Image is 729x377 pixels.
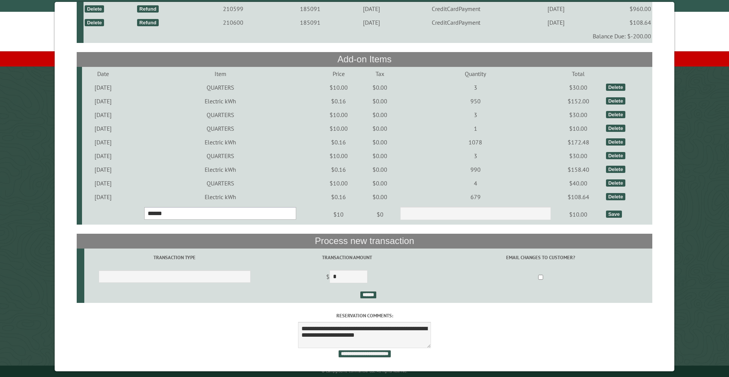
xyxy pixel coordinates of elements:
[82,108,125,122] td: [DATE]
[273,2,348,16] td: 185091
[77,234,653,248] th: Process new transaction
[194,2,273,16] td: 210599
[399,163,552,176] td: 990
[399,135,552,149] td: 1078
[361,135,399,149] td: $0.00
[82,149,125,163] td: [DATE]
[361,81,399,94] td: $0.00
[85,254,264,261] label: Transaction Type
[348,2,394,16] td: [DATE]
[552,122,605,135] td: $10.00
[606,166,625,173] div: Delete
[399,122,552,135] td: 1
[85,19,104,26] div: Delete
[361,122,399,135] td: $0.00
[606,125,625,132] div: Delete
[606,193,625,200] div: Delete
[552,176,605,190] td: $40.00
[137,5,159,13] div: Refund
[125,135,316,149] td: Electric kWh
[316,176,361,190] td: $10.00
[316,108,361,122] td: $10.00
[265,267,429,288] td: $
[125,81,316,94] td: QUARTERS
[518,16,595,29] td: [DATE]
[361,108,399,122] td: $0.00
[552,81,605,94] td: $30.00
[316,81,361,94] td: $10.00
[82,122,125,135] td: [DATE]
[606,138,625,146] div: Delete
[361,176,399,190] td: $0.00
[395,16,518,29] td: CreditCardPayment
[399,94,552,108] td: 950
[361,94,399,108] td: $0.00
[399,176,552,190] td: 4
[125,94,316,108] td: Electric kWh
[595,2,652,16] td: $960.00
[399,108,552,122] td: 3
[606,84,625,91] div: Delete
[399,190,552,204] td: 679
[316,163,361,176] td: $0.16
[395,2,518,16] td: CreditCardPayment
[125,176,316,190] td: QUARTERS
[85,5,104,13] div: Delete
[361,149,399,163] td: $0.00
[125,67,316,81] td: Item
[82,176,125,190] td: [DATE]
[399,81,552,94] td: 3
[82,67,125,81] td: Date
[552,135,605,149] td: $172.48
[361,204,399,225] td: $0
[316,190,361,204] td: $0.16
[125,122,316,135] td: QUARTERS
[194,16,273,29] td: 210600
[518,2,595,16] td: [DATE]
[77,52,653,67] th: Add-on Items
[82,81,125,94] td: [DATE]
[552,94,605,108] td: $152.00
[125,163,316,176] td: Electric kWh
[361,190,399,204] td: $0.00
[125,108,316,122] td: QUARTERS
[77,312,653,319] label: Reservation comments:
[137,19,159,26] div: Refund
[552,108,605,122] td: $30.00
[82,190,125,204] td: [DATE]
[82,135,125,149] td: [DATE]
[273,16,348,29] td: 185091
[552,67,605,81] td: Total
[430,254,651,261] label: Email changes to customer?
[595,16,652,29] td: $108.64
[361,163,399,176] td: $0.00
[399,149,552,163] td: 3
[606,179,625,187] div: Delete
[361,67,399,81] td: Tax
[322,369,407,374] small: © Campground Commander LLC. All rights reserved.
[316,67,361,81] td: Price
[399,67,552,81] td: Quantity
[316,149,361,163] td: $10.00
[82,163,125,176] td: [DATE]
[348,16,394,29] td: [DATE]
[552,204,605,225] td: $10.00
[552,163,605,176] td: $158.40
[606,111,625,118] div: Delete
[316,204,361,225] td: $10
[84,29,652,43] td: Balance Due: $-200.00
[266,254,428,261] label: Transaction Amount
[316,94,361,108] td: $0.16
[316,122,361,135] td: $10.00
[606,211,622,218] div: Save
[82,94,125,108] td: [DATE]
[316,135,361,149] td: $0.16
[606,152,625,159] div: Delete
[552,149,605,163] td: $30.00
[125,149,316,163] td: QUARTERS
[552,190,605,204] td: $108.64
[606,97,625,105] div: Delete
[125,190,316,204] td: Electric kWh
